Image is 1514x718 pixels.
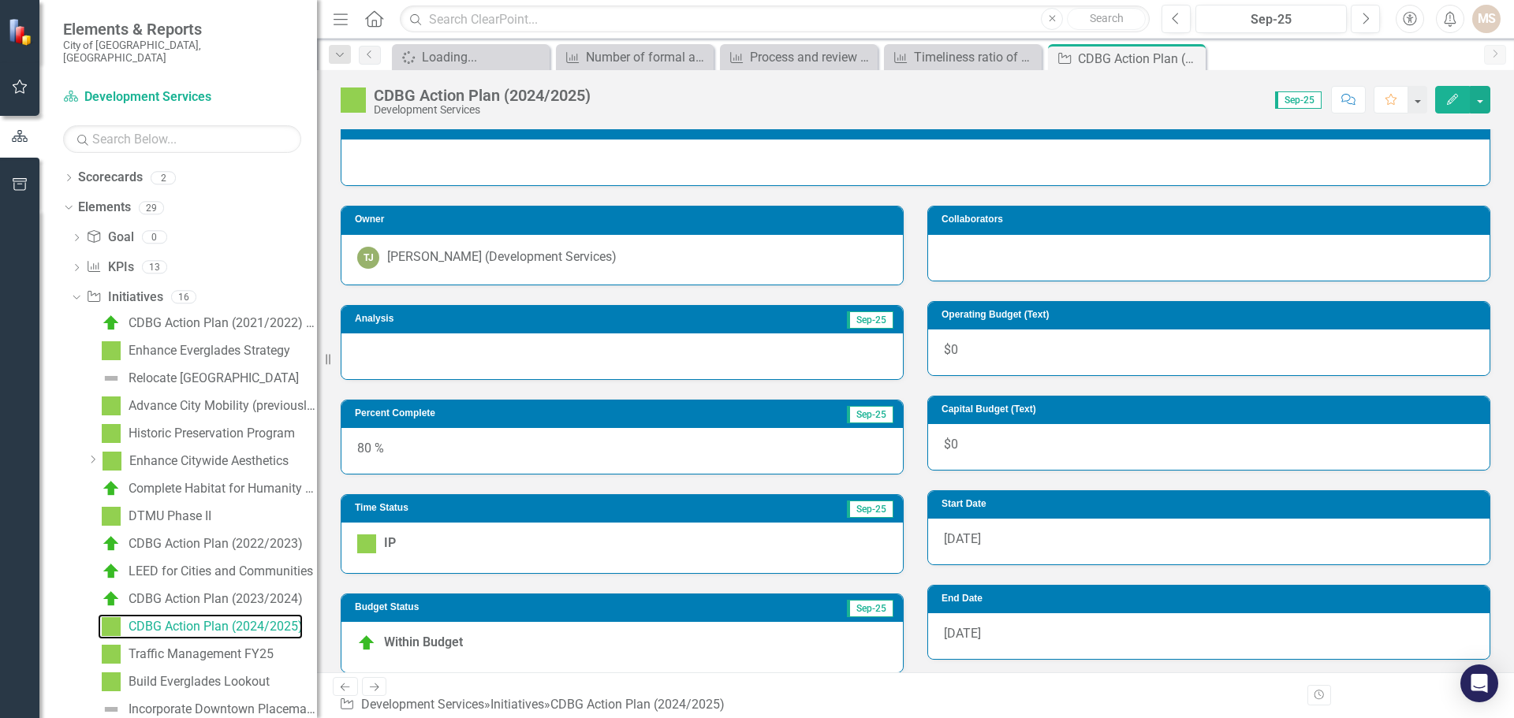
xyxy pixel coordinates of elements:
[129,399,317,413] div: Advance City Mobility (previously Establish Bike Lanes)
[355,602,663,612] h3: Budget Status
[102,424,121,443] img: IP
[357,247,379,269] div: TJ
[944,626,981,641] span: [DATE]
[98,476,317,501] a: Complete Habitat for Humanity Affordable Housing
[102,645,121,664] img: IP
[98,366,299,391] a: Relocate [GEOGRAPHIC_DATA]
[98,531,303,556] a: CDBG Action Plan (2022/2023)
[944,437,958,452] span: $0
[86,229,133,247] a: Goal
[750,47,874,67] div: Process and review business tax applications within 7 business days
[1090,12,1124,24] span: Search
[129,592,303,606] div: CDBG Action Plan (2023/2024)
[1201,10,1341,29] div: Sep-25
[888,47,1038,67] a: Timeliness ratio of CDBG spending: annual CDBG allocation available by [DATE]
[560,47,710,67] a: Number of formal and informal neighborhood partnerships & NWI events each year
[102,479,121,498] img: C
[942,404,1482,415] h3: Capital Budget (Text)
[129,426,295,441] div: Historic Preservation Program
[98,559,313,584] a: LEED for Cities and Communities
[341,87,366,113] img: IP
[355,314,596,324] h3: Analysis
[387,248,617,266] div: [PERSON_NAME] (Development Services)
[86,288,162,307] a: Initiatives
[942,593,1482,604] h3: End Date
[63,125,301,153] input: Search Below...
[102,672,121,691] img: IP
[151,171,176,184] div: 2
[142,261,167,274] div: 13
[942,214,1482,225] h3: Collaborators
[357,634,376,653] img: Within Budget
[847,600,893,617] span: Sep-25
[374,104,591,116] div: Development Services
[102,369,121,388] img: Not Defined
[98,311,317,336] a: CDBG Action Plan (2021/2022) (Ongoing)
[944,531,981,546] span: [DATE]
[490,697,544,712] a: Initiatives
[98,504,211,529] a: DTMU Phase II
[384,635,463,650] span: Within Budget
[99,448,289,474] a: Enhance Citywide Aesthetics
[355,214,895,225] h3: Owner
[102,617,121,636] img: IP
[129,371,299,385] div: Relocate [GEOGRAPHIC_DATA]
[400,6,1150,33] input: Search ClearPoint...
[586,47,710,67] div: Number of formal and informal neighborhood partnerships & NWI events each year
[355,408,693,419] h3: Percent Complete
[1067,8,1146,30] button: Search
[357,534,376,553] img: IP
[422,47,546,67] div: Loading...
[1275,91,1322,109] span: Sep-25
[129,647,274,661] div: Traffic Management FY25
[341,428,903,474] div: 80 %
[1472,5,1501,33] button: MS
[98,421,295,446] a: Historic Preservation Program
[78,169,143,187] a: Scorecards
[550,697,725,712] div: CDBG Action Plan (2024/2025)
[129,316,317,330] div: CDBG Action Plan (2021/2022) (Ongoing)
[78,199,131,217] a: Elements
[942,499,1482,509] h3: Start Date
[63,39,301,65] small: City of [GEOGRAPHIC_DATA], [GEOGRAPHIC_DATA]
[98,642,274,667] a: Traffic Management FY25
[361,697,484,712] a: Development Services
[129,675,270,689] div: Build Everglades Lookout
[102,507,121,526] img: IP
[102,314,121,333] img: C
[102,341,121,360] img: IP
[139,201,164,214] div: 29
[129,509,211,523] div: DTMU Phase II
[98,393,317,419] a: Advance City Mobility (previously Establish Bike Lanes)
[396,47,546,67] a: Loading...
[1078,49,1202,69] div: CDBG Action Plan (2024/2025)
[944,342,958,357] span: $0
[384,535,396,550] span: IP
[129,702,317,716] div: Incorporate Downtown Placemaking & Connectivity
[98,614,303,639] a: CDBG Action Plan (2024/2025)
[129,537,303,551] div: CDBG Action Plan (2022/2023)
[724,47,874,67] a: Process and review business tax applications within 7 business days
[8,18,35,46] img: ClearPoint Strategy
[98,669,270,694] a: Build Everglades Lookout
[847,311,893,329] span: Sep-25
[63,88,260,106] a: Development Services
[847,500,893,518] span: Sep-25
[102,534,121,553] img: C
[942,310,1482,320] h3: Operating Budget (Text)
[98,338,290,363] a: Enhance Everglades Strategy
[129,454,289,468] div: Enhance Citywide Aesthetics
[63,20,301,39] span: Elements & Reports
[847,406,893,423] span: Sep-25
[171,290,196,303] div: 16
[129,344,290,358] div: Enhance Everglades Strategy
[914,47,1038,67] div: Timeliness ratio of CDBG spending: annual CDBG allocation available by [DATE]
[339,696,731,714] div: » »
[102,562,121,581] img: C
[129,564,313,578] div: LEED for Cities and Communities
[129,619,303,634] div: CDBG Action Plan (2024/2025)
[1460,664,1498,702] div: Open Intercom Messenger
[1195,5,1347,33] button: Sep-25
[103,452,121,471] img: IP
